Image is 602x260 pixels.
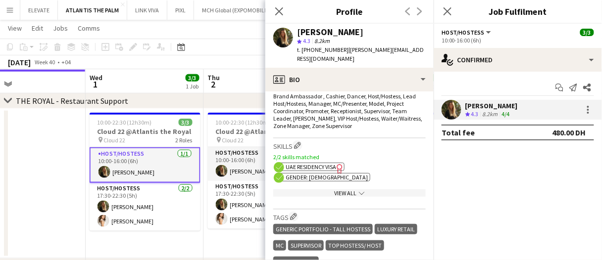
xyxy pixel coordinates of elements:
span: Cloud 22 [104,136,126,144]
span: 10:00-22:30 (12h30m) [98,119,152,126]
span: 3/3 [186,74,200,82]
h3: Tags [273,212,426,222]
div: +04 [61,58,71,66]
h3: Skills [273,140,426,151]
span: Wed [90,73,102,82]
h3: Profile [265,5,434,18]
div: 1 Job [186,83,199,90]
span: 10:00-22:30 (12h30m) [216,119,270,126]
div: [PERSON_NAME] [465,101,518,110]
span: 2 Roles [176,136,193,144]
button: ATLANTIS THE PALM [58,0,127,20]
div: SUPERVISOR [288,240,324,251]
button: MCH Global (EXPOMOBILIA MCH GLOBAL ME LIVE MARKETING LLC) [194,0,376,20]
button: ELEVATE [20,0,58,20]
p: 2/2 skills matched [273,153,426,161]
app-job-card: 10:00-22:30 (12h30m)3/3Cloud 22 @Atlantis the Royal Cloud 222 RolesHost/Hostess1/110:00-16:00 (6h... [90,113,201,231]
div: Bio [265,68,434,91]
div: 480.00 DH [552,128,586,137]
div: [DATE] [8,57,31,67]
app-card-role: Host/Hostess2/217:30-22:30 (5h)[PERSON_NAME][PERSON_NAME] [208,181,319,229]
a: Jobs [49,22,72,35]
h3: Job Fulfilment [434,5,602,18]
div: THE ROYAL - Restaurant Support [16,96,128,106]
span: Comms [78,24,100,33]
span: View [8,24,22,33]
app-card-role: Host/Hostess1/110:00-16:00 (6h)[PERSON_NAME] [90,147,201,183]
span: UAE Residency Visa [286,163,336,171]
span: 4.3 [471,110,479,118]
span: 3/3 [580,29,594,36]
div: LUXURY RETAIL [375,224,417,234]
button: PIXL [167,0,194,20]
span: Host/Hostess [442,29,485,36]
div: Total fee [442,128,475,137]
div: Generic Portfolio - Tall Hostess [273,224,373,234]
span: 1 [88,79,102,90]
button: Host/Hostess [442,29,493,36]
span: Cloud 22 [222,136,244,144]
span: Thu [208,73,220,82]
span: 3/3 [179,119,193,126]
a: Edit [28,22,47,35]
div: TOP HOSTESS/ HOST [326,240,384,251]
div: View All [273,189,426,197]
span: Jobs [53,24,68,33]
app-skills-label: 4/4 [502,110,510,118]
div: MC [273,240,286,251]
span: t. [PHONE_NUMBER] [297,46,349,53]
app-job-card: 10:00-22:30 (12h30m)3/3Cloud 22 @Atlantis the Royal Cloud 222 RolesHost/Hostess1/110:00-16:00 (6h... [208,113,319,229]
span: 2 [206,79,220,90]
app-card-role: Host/Hostess1/110:00-16:00 (6h)[PERSON_NAME] [208,147,319,181]
a: Comms [74,22,104,35]
span: Edit [32,24,43,33]
span: Gender: [DEMOGRAPHIC_DATA] [286,173,368,181]
span: | [PERSON_NAME][EMAIL_ADDRESS][DOMAIN_NAME] [297,46,424,62]
a: View [4,22,26,35]
div: 8.2km [481,110,500,119]
div: [PERSON_NAME] [297,28,363,37]
div: 10:00-16:00 (6h) [442,37,594,44]
app-card-role: Host/Hostess2/217:30-22:30 (5h)[PERSON_NAME][PERSON_NAME] [90,183,201,231]
span: 4.3 [303,37,310,44]
h3: Cloud 22 @Atlantis the Royal [90,127,201,136]
button: LINK VIVA [127,0,167,20]
span: Week 40 [33,58,57,66]
span: 8.2km [312,37,332,44]
div: Confirmed [434,48,602,72]
span: Brand Ambassador , Cashier, Dancer, Host/Hostess, Lead Host/Hostess, Manager, MC/Presenter, Model... [273,92,422,130]
h3: Cloud 22 @Atlantis the Royal [208,127,319,136]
